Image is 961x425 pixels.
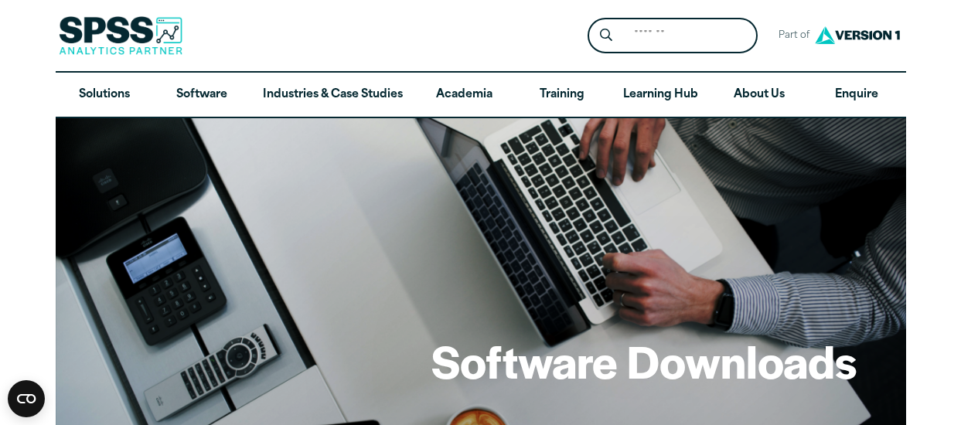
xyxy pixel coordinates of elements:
form: Site Header Search Form [588,18,758,54]
a: Training [513,73,610,117]
a: Solutions [56,73,153,117]
a: About Us [711,73,808,117]
img: Version1 Logo [811,21,904,49]
h1: Software Downloads [431,331,857,391]
button: Search magnifying glass icon [591,22,620,50]
img: SPSS Analytics Partner [59,16,182,55]
a: Software [153,73,250,117]
a: Enquire [808,73,905,117]
a: Academia [415,73,513,117]
a: Industries & Case Studies [250,73,415,117]
svg: Search magnifying glass icon [600,29,612,42]
nav: Desktop version of site main menu [56,73,906,117]
a: Learning Hub [611,73,711,117]
span: Part of [770,25,811,47]
button: Open CMP widget [8,380,45,417]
